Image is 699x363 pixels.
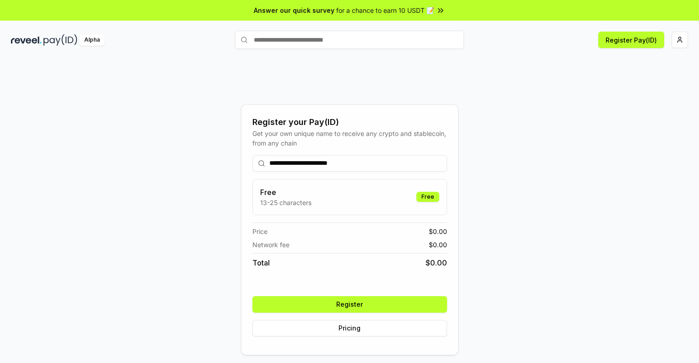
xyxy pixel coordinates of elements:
[252,257,270,268] span: Total
[426,257,447,268] span: $ 0.00
[252,296,447,313] button: Register
[252,116,447,129] div: Register your Pay(ID)
[598,32,664,48] button: Register Pay(ID)
[79,34,105,46] div: Alpha
[429,227,447,236] span: $ 0.00
[429,240,447,249] span: $ 0.00
[416,192,439,202] div: Free
[252,240,289,249] span: Network fee
[44,34,77,46] img: pay_id
[260,198,311,207] p: 13-25 characters
[252,129,447,148] div: Get your own unique name to receive any crypto and stablecoin, from any chain
[11,34,42,46] img: reveel_dark
[336,5,434,15] span: for a chance to earn 10 USDT 📝
[260,187,311,198] h3: Free
[252,227,268,236] span: Price
[254,5,334,15] span: Answer our quick survey
[252,320,447,336] button: Pricing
